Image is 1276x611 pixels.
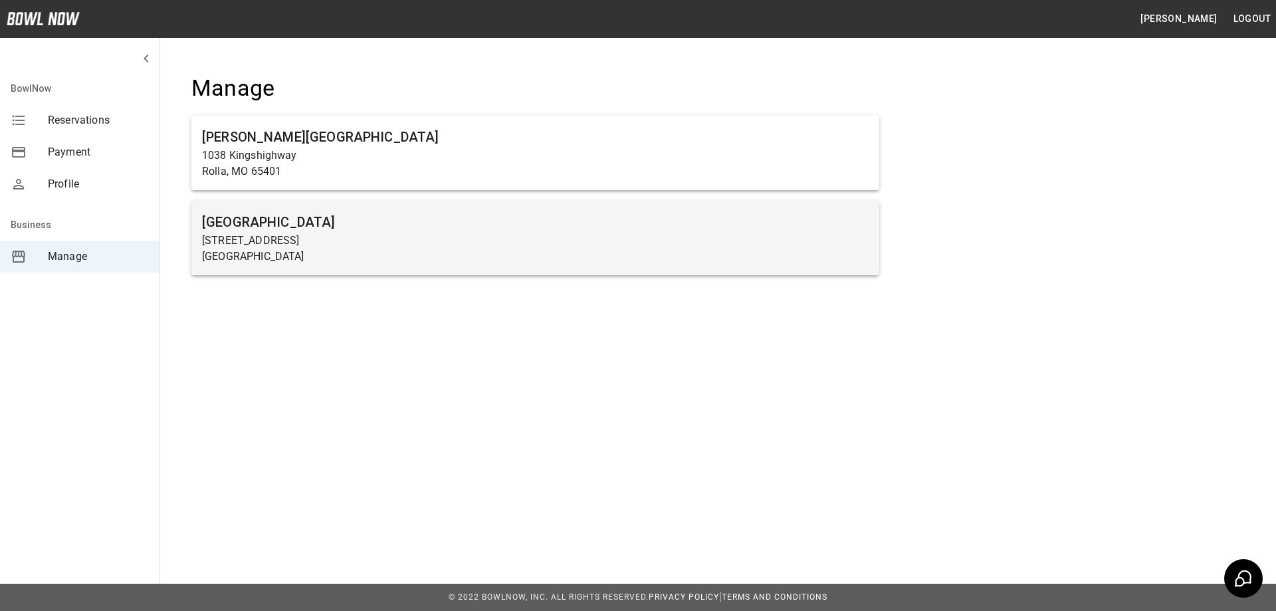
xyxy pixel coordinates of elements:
button: [PERSON_NAME] [1135,7,1222,31]
h4: Manage [191,74,879,102]
span: Reservations [48,112,149,128]
a: Terms and Conditions [722,592,827,602]
a: Privacy Policy [649,592,719,602]
button: Logout [1228,7,1276,31]
p: [STREET_ADDRESS] [202,233,869,249]
span: © 2022 BowlNow, Inc. All Rights Reserved. [449,592,649,602]
span: Payment [48,144,149,160]
h6: [PERSON_NAME][GEOGRAPHIC_DATA] [202,126,869,148]
span: Manage [48,249,149,265]
h6: [GEOGRAPHIC_DATA] [202,211,869,233]
p: Rolla, MO 65401 [202,164,869,180]
span: Profile [48,176,149,192]
p: [GEOGRAPHIC_DATA] [202,249,869,265]
img: logo [7,12,80,25]
p: 1038 Kingshighway [202,148,869,164]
